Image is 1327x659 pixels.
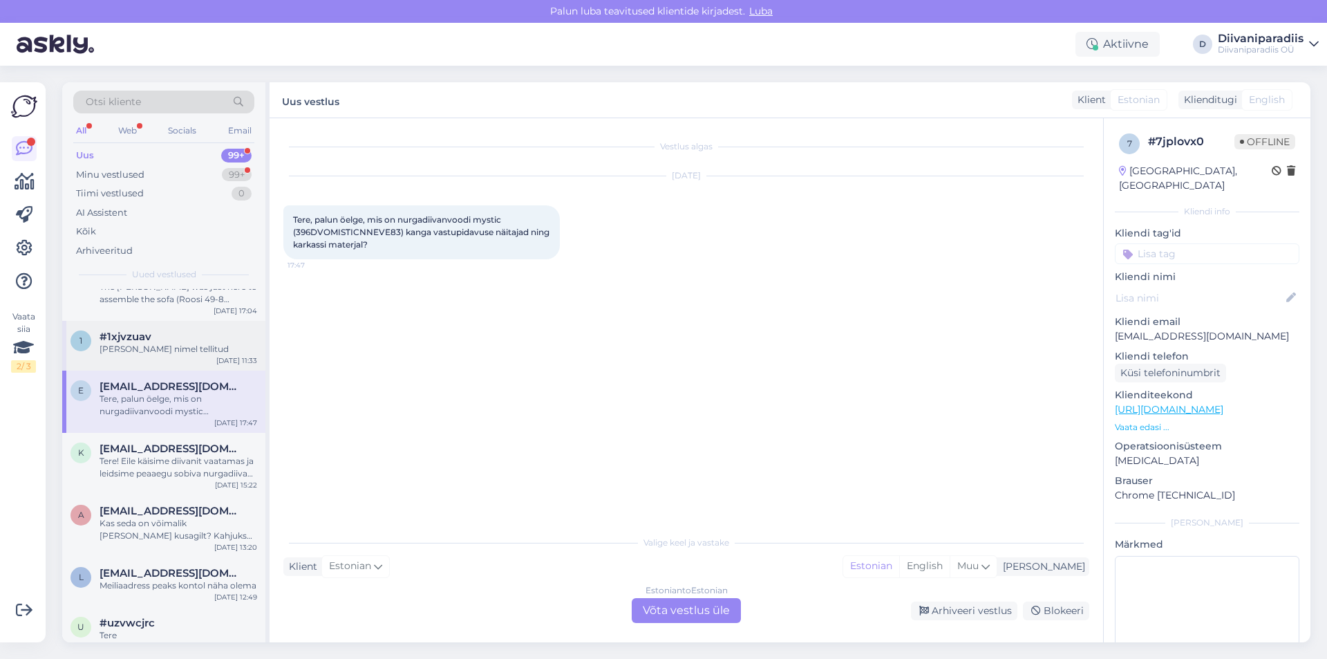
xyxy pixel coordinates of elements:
[1115,226,1299,241] p: Kliendi tag'id
[100,617,155,629] span: #uzvwcjrc
[1115,388,1299,402] p: Klienditeekond
[78,385,84,396] span: e
[76,187,144,201] div: Tiimi vestlused
[1218,44,1304,55] div: Diivaniparadiis OÜ
[100,393,257,418] div: Tere, palun öelge, mis on nurgadiivanvoodi mystic (396DVOMISTICNNEVE83) kanga vastupidavuse näita...
[214,542,257,553] div: [DATE] 13:20
[283,559,317,574] div: Klient
[1218,33,1304,44] div: Diivaniparadiis
[1115,454,1299,468] p: [MEDICAL_DATA]
[11,93,37,120] img: Askly Logo
[100,579,257,592] div: Meiliaadress peaks kontol näha olema
[1115,364,1226,382] div: Küsi telefoninumbrit
[646,584,728,597] div: Estonian to Estonian
[86,95,141,109] span: Otsi kliente
[1218,33,1319,55] a: DiivaniparadiisDiivaniparadiis OÜ
[214,418,257,428] div: [DATE] 17:47
[1115,517,1299,529] div: [PERSON_NAME]
[957,559,979,572] span: Muu
[100,343,257,355] div: [PERSON_NAME] nimel tellitud
[1115,205,1299,218] div: Kliendi info
[282,91,339,109] label: Uus vestlus
[221,149,252,163] div: 99+
[77,622,84,632] span: u
[76,244,133,258] div: Arhiveeritud
[283,140,1089,153] div: Vestlus algas
[78,510,84,520] span: a
[100,331,151,343] span: #1xjvzuav
[1072,93,1106,107] div: Klient
[1115,403,1223,416] a: [URL][DOMAIN_NAME]
[100,629,257,642] div: Tere
[1115,421,1299,434] p: Vaata edasi ...
[232,187,252,201] div: 0
[1118,93,1160,107] span: Estonian
[329,559,371,574] span: Estonian
[1115,537,1299,552] p: Märkmed
[100,455,257,480] div: Tere! Eile käisime diivanit vaatamas ja leidsime peaaegu sobiva nurgadiivani PRESENT loodusvalges...
[79,572,84,582] span: l
[1178,93,1237,107] div: Klienditugi
[76,225,96,239] div: Kõik
[911,602,1017,620] div: Arhiveeri vestlus
[214,592,257,602] div: [DATE] 12:49
[11,310,36,373] div: Vaata siia
[1234,134,1295,149] span: Offline
[1115,488,1299,503] p: Chrome [TECHNICAL_ID]
[1115,270,1299,284] p: Kliendi nimi
[79,335,82,346] span: 1
[100,443,243,455] span: katrine.m07@gmail.com
[1115,439,1299,454] p: Operatsioonisüsteem
[288,260,339,270] span: 17:47
[745,5,777,17] span: Luba
[283,169,1089,182] div: [DATE]
[73,122,89,140] div: All
[76,206,127,220] div: AI Assistent
[1249,93,1285,107] span: English
[100,281,257,306] div: The [PERSON_NAME] was just here to assemble the sofa (Roosi 49-8 [GEOGRAPHIC_DATA]) but it is ver...
[632,598,741,623] div: Võta vestlus üle
[1127,138,1132,149] span: 7
[214,306,257,316] div: [DATE] 17:04
[1115,243,1299,264] input: Lisa tag
[76,168,144,182] div: Minu vestlused
[115,122,140,140] div: Web
[1115,315,1299,329] p: Kliendi email
[1119,164,1272,193] div: [GEOGRAPHIC_DATA], [GEOGRAPHIC_DATA]
[283,537,1089,549] div: Valige keel ja vastake
[100,380,243,393] span: eret.k77@gmail.com
[78,447,84,458] span: k
[222,168,252,182] div: 99+
[1023,602,1089,620] div: Blokeeri
[1115,474,1299,488] p: Brauser
[215,480,257,490] div: [DATE] 15:22
[132,268,196,281] span: Uued vestlused
[997,559,1085,574] div: [PERSON_NAME]
[1193,35,1212,54] div: D
[225,122,254,140] div: Email
[76,149,94,163] div: Uus
[1075,32,1160,57] div: Aktiivne
[843,556,899,577] div: Estonian
[100,505,243,517] span: aimi.andla@gmail.com
[899,556,950,577] div: English
[218,642,257,652] div: [DATE] 8:39
[165,122,199,140] div: Socials
[1116,290,1283,306] input: Lisa nimi
[11,360,36,373] div: 2 / 3
[100,567,243,579] span: leiliulle@gmail.com
[1115,329,1299,344] p: [EMAIL_ADDRESS][DOMAIN_NAME]
[100,517,257,542] div: Kas seda on võimalik [PERSON_NAME] kusagilt? Kahjuks ostetud pakendites [PERSON_NAME] ole. Kauplu...
[1148,133,1234,150] div: # 7jplovx0
[216,355,257,366] div: [DATE] 11:33
[293,214,552,250] span: Tere, palun öelge, mis on nurgadiivanvoodi mystic (396DVOMISTICNNEVE83) kanga vastupidavuse näita...
[1115,349,1299,364] p: Kliendi telefon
